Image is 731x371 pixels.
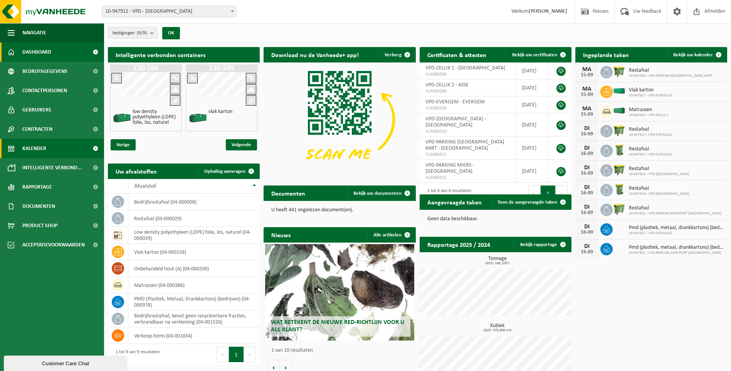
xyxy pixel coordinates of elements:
span: VLA900306 [425,71,510,78]
td: [DATE] [516,96,549,113]
div: DI [579,145,595,151]
span: VPD-EVERGEM - EVERGEM [425,99,485,105]
iframe: chat widget [4,354,129,371]
span: Restafval [629,185,689,192]
div: 16-09 [579,230,595,235]
button: Previous [528,185,541,201]
div: MA [579,106,595,112]
h3: Kubiek [423,323,571,332]
td: [DATE] [516,62,549,79]
div: 16-09 [579,132,595,137]
img: WB-1100-HPE-GN-50 [613,124,626,137]
span: Verberg [385,52,402,57]
button: Verberg [378,47,415,62]
h2: Rapportage 2025 / 2024 [420,237,498,252]
div: 15-09 [579,92,595,98]
span: 10-947917 - VPD-FLÉMALLE [629,152,672,157]
h3: Tonnage [423,256,571,265]
span: VLA900310 [425,128,510,135]
div: MA [579,86,595,92]
div: MA [579,66,595,73]
span: Restafval [629,126,672,133]
img: WB-0240-HPE-GN-50 [613,183,626,196]
span: VPD-ZELLIK 1 - [GEOGRAPHIC_DATA] [425,65,505,71]
button: OK [162,27,180,39]
span: 10-947912 - VPD - ASSE [102,6,236,17]
span: Wat betekent de nieuwe RED-richtlijn voor u als klant? [271,319,404,333]
h2: Certificaten & attesten [420,47,494,62]
p: Geen data beschikbaar. [427,216,564,222]
button: Vestigingen(9/9) [108,27,158,39]
span: VLA900309 [425,105,510,111]
span: Restafval [629,166,689,172]
h2: Intelligente verbonden containers [108,47,260,62]
span: Vorige [111,139,136,150]
span: Restafval [629,146,672,152]
span: Kalender [22,139,46,158]
span: Bekijk uw documenten [353,191,402,196]
div: DI [579,204,595,210]
button: 1 [229,347,244,362]
td: restafval (04-000029) [128,210,260,227]
h4: low density polyethyleen (LDPE) folie, los, naturel [133,109,178,125]
span: Vlak karton [629,87,672,93]
img: WB-0240-HPE-GN-50 [613,143,626,157]
button: Previous [217,347,229,362]
a: Bekijk uw kalender [667,47,726,62]
span: 10-947917 - VPD-FLÉMALLE [629,231,723,236]
div: DI [579,224,595,230]
div: 16-09 [579,250,595,255]
span: 10-947917 - VPD-FLÉMALLE [629,93,672,98]
h1: Z20.584 [112,64,180,72]
p: 1 van 10 resultaten [271,348,412,353]
button: Next [556,185,568,201]
img: HK-XR-30-GN-00 [613,88,626,94]
strong: [PERSON_NAME] [529,8,567,14]
count: (9/9) [137,30,147,35]
td: [DATE] [516,160,549,183]
span: Contactpersonen [22,81,67,100]
h1: Z20.589 [188,64,256,72]
h2: Documenten [264,185,313,201]
span: Ophaling aanvragen [204,169,245,174]
a: Ophaling aanvragen [198,164,259,179]
span: Volgende [226,139,257,150]
span: Product Shop [22,216,57,235]
img: WB-0660-HPE-GN-50 [613,202,626,216]
a: Bekijk rapportage [514,237,571,252]
span: Matrassen [629,107,669,113]
img: WB-1100-HPE-GN-50 [613,163,626,176]
span: VPD-PARKING [GEOGRAPHIC_DATA] KART - [GEOGRAPHIC_DATA] [425,139,504,151]
a: Bekijk uw documenten [347,185,415,201]
button: Next [244,347,256,362]
h2: Ingeplande taken [575,47,637,62]
span: Dashboard [22,42,51,62]
span: VLA900308 [425,88,510,94]
div: 16-09 [579,191,595,196]
span: Gebruikers [22,100,51,120]
h2: Aangevraagde taken [420,194,489,209]
span: 10-947921 - VPD-PARKING AEROPORT [GEOGRAPHIC_DATA] [629,251,723,255]
span: 10-947920 - VPD-PARKING [GEOGRAPHIC_DATA] KART [629,74,712,78]
td: vlak karton (04-000158) [128,244,260,260]
td: low density polyethyleen (LDPE) folie, los, naturel (04-000039) [128,227,260,244]
span: Bekijk uw certificaten [512,52,557,57]
p: U heeft 441 ongelezen document(en). [271,207,408,213]
div: DI [579,165,595,171]
span: 10-947921 - VPD-PARKING AEROPORT [GEOGRAPHIC_DATA] [629,211,721,216]
span: 2025: 575,900 m3 [423,329,571,332]
div: 1 tot 6 van 6 resultaten [423,185,471,202]
div: 16-09 [579,151,595,157]
span: Restafval [629,67,712,74]
img: WB-1100-HPE-GN-50 [613,65,626,78]
span: Toon de aangevraagde taken [497,200,557,205]
span: VLA900312 [425,175,510,181]
td: bedrijfsrestafval (04-000008) [128,194,260,210]
a: Alle artikelen [367,227,415,243]
div: 16-09 [579,210,595,216]
h2: Download nu de Vanheede+ app! [264,47,366,62]
div: 1 tot 9 van 9 resultaten [112,346,160,363]
button: 1 [541,185,556,201]
div: 16-09 [579,171,595,176]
